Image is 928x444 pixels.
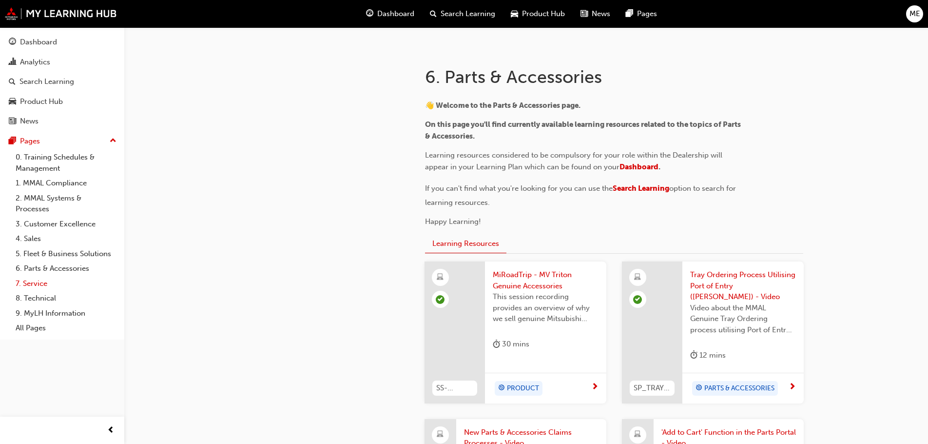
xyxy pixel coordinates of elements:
a: 7. Service [12,276,120,291]
span: up-icon [110,135,116,147]
img: mmal [5,7,117,20]
span: SP_TRAYORDR_M1 [634,383,671,394]
button: Pages [4,132,120,150]
button: ME [906,5,923,22]
span: option to search for learning resources. [425,184,738,207]
h1: 6. Parts & Accessories [425,66,745,88]
div: Dashboard [20,37,57,48]
span: news-icon [9,117,16,126]
div: Pages [20,136,40,147]
span: learningRecordVerb_COMPLETE-icon [436,295,445,304]
span: learningResourceType_ELEARNING-icon [437,271,444,284]
span: On this page you'll find currently available learning resources related to the topics of Parts & ... [425,120,742,141]
a: All Pages [12,321,120,336]
a: SP_TRAYORDR_M1Tray Ordering Process Utilising Port of Entry ([PERSON_NAME]) - VideoVideo about th... [622,262,804,404]
a: Dashboard [619,162,658,171]
span: PARTS & ACCESSORIES [704,383,774,394]
span: learningResourceType_ELEARNING-icon [634,271,641,284]
span: SS-MVTGA-M1 [436,383,473,394]
span: next-icon [789,383,796,392]
span: This session recording provides an overview of why we sell genuine Mitsubishi accessories, how th... [493,291,599,324]
div: 12 mins [690,349,726,362]
span: Product Hub [522,8,565,20]
span: next-icon [591,383,599,392]
a: 2. MMAL Systems & Processes [12,191,120,217]
span: learningRecordVerb_COMPLETE-icon [633,295,642,304]
span: Search Learning [441,8,495,20]
div: Product Hub [20,96,63,107]
span: If you can't find what you're looking for you can use the [425,184,613,193]
div: 30 mins [493,338,529,350]
a: pages-iconPages [618,4,665,24]
a: Product Hub [4,93,120,111]
span: Pages [637,8,657,20]
a: 5. Fleet & Business Solutions [12,246,120,262]
span: target-icon [696,382,702,395]
a: Search Learning [4,73,120,91]
span: chart-icon [9,58,16,67]
span: Video about the MMAL Genuine Tray Ordering process utilising Port of Entry ([PERSON_NAME]) locati... [690,303,796,336]
a: Dashboard [4,33,120,51]
span: laptop-icon [437,428,444,441]
a: 4. Sales [12,231,120,246]
span: target-icon [498,382,505,395]
a: 3. Customer Excellence [12,217,120,232]
span: duration-icon [493,338,500,350]
a: SS-MVTGA-M1MiRoadTrip - MV Triton Genuine AccessoriesThis session recording provides an overview ... [425,262,606,404]
span: pages-icon [626,8,633,20]
span: car-icon [511,8,518,20]
span: News [592,8,610,20]
span: search-icon [430,8,437,20]
span: guage-icon [9,38,16,47]
a: 8. Technical [12,291,120,306]
a: News [4,112,120,130]
span: laptop-icon [634,428,641,441]
button: Learning Resources [425,235,506,254]
a: guage-iconDashboard [358,4,422,24]
span: Dashboard [377,8,414,20]
a: search-iconSearch Learning [422,4,503,24]
a: 1. MMAL Compliance [12,176,120,191]
a: news-iconNews [573,4,618,24]
span: PRODUCT [507,383,539,394]
a: Search Learning [613,184,669,193]
a: 0. Training Schedules & Management [12,150,120,176]
a: 6. Parts & Accessories [12,261,120,276]
button: DashboardAnalyticsSearch LearningProduct HubNews [4,31,120,132]
span: ME [909,8,920,20]
span: guage-icon [366,8,373,20]
span: duration-icon [690,349,697,362]
span: prev-icon [107,424,115,437]
div: News [20,116,39,127]
span: pages-icon [9,137,16,146]
span: Happy Learning! [425,217,481,226]
a: 9. MyLH Information [12,306,120,321]
span: car-icon [9,98,16,106]
span: Tray Ordering Process Utilising Port of Entry ([PERSON_NAME]) - Video [690,269,796,303]
span: Learning resources considered to be compulsory for your role within the Dealership will appear in... [425,151,724,171]
span: . [658,162,660,171]
a: Analytics [4,53,120,71]
span: MiRoadTrip - MV Triton Genuine Accessories [493,269,599,291]
span: search-icon [9,78,16,86]
div: Analytics [20,57,50,68]
span: news-icon [580,8,588,20]
a: car-iconProduct Hub [503,4,573,24]
div: Search Learning [19,76,74,87]
span: 👋 Welcome to the Parts & Accessories page. [425,101,580,110]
